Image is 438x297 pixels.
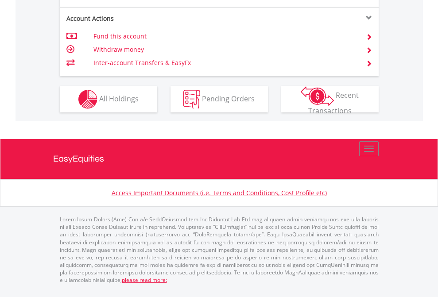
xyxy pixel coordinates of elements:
[112,189,327,197] a: Access Important Documents (i.e. Terms and Conditions, Cost Profile etc)
[301,86,334,106] img: transactions-zar-wht.png
[60,216,379,284] p: Lorem Ipsum Dolors (Ame) Con a/e SeddOeiusmod tem InciDiduntut Lab Etd mag aliquaen admin veniamq...
[53,139,385,179] a: EasyEquities
[183,90,200,109] img: pending_instructions-wht.png
[60,14,219,23] div: Account Actions
[122,276,167,284] a: please read more:
[93,56,355,69] td: Inter-account Transfers & EasyFx
[99,93,139,103] span: All Holdings
[281,86,379,112] button: Recent Transactions
[202,93,255,103] span: Pending Orders
[78,90,97,109] img: holdings-wht.png
[60,86,157,112] button: All Holdings
[171,86,268,112] button: Pending Orders
[93,30,355,43] td: Fund this account
[93,43,355,56] td: Withdraw money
